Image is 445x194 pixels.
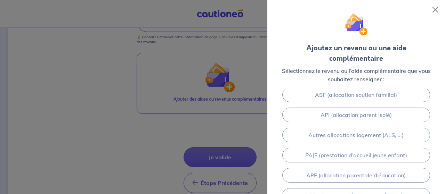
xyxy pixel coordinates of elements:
[282,108,430,122] a: API (allocation parent isolé)
[282,168,430,183] a: APE (allocation parentale d’éducation)
[278,67,434,83] p: Sélectionnez le revenu ou l’aide complémentaire que vous souhaitez renseigner :
[282,148,430,162] a: PAJE (prestation d’accueil jeune enfant)
[282,87,430,102] a: ASF (allocation soutien familial)
[345,13,367,36] img: illu_wallet.svg
[278,43,434,64] div: Ajoutez un revenu ou une aide complémentaire
[282,128,430,142] a: Autres allocations logement (ALS, ...)
[430,4,441,15] button: Close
